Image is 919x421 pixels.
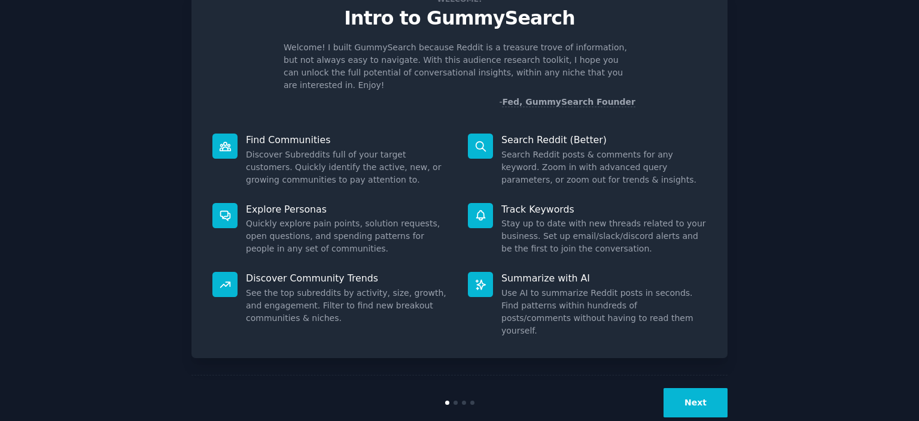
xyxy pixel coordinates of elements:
[501,287,707,337] dd: Use AI to summarize Reddit posts in seconds. Find patterns within hundreds of posts/comments with...
[502,97,635,107] a: Fed, GummySearch Founder
[501,149,707,186] dd: Search Reddit posts & comments for any keyword. Zoom in with advanced query parameters, or zoom o...
[246,272,451,284] p: Discover Community Trends
[204,8,715,29] p: Intro to GummySearch
[501,217,707,255] dd: Stay up to date with new threads related to your business. Set up email/slack/discord alerts and ...
[501,203,707,216] p: Track Keywords
[246,217,451,255] dd: Quickly explore pain points, solution requests, open questions, and spending patterns for people ...
[501,272,707,284] p: Summarize with AI
[664,388,728,417] button: Next
[246,287,451,325] dd: See the top subreddits by activity, size, growth, and engagement. Filter to find new breakout com...
[246,203,451,216] p: Explore Personas
[284,41,635,92] p: Welcome! I built GummySearch because Reddit is a treasure trove of information, but not always ea...
[246,134,451,146] p: Find Communities
[246,149,451,186] dd: Discover Subreddits full of your target customers. Quickly identify the active, new, or growing c...
[501,134,707,146] p: Search Reddit (Better)
[499,96,635,108] div: -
